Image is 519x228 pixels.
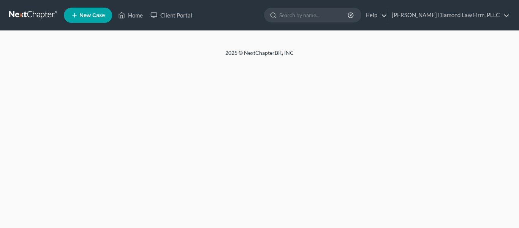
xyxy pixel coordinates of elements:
[362,8,387,22] a: Help
[388,8,510,22] a: [PERSON_NAME] Diamond Law Firm, PLLC
[279,8,349,22] input: Search by name...
[114,8,147,22] a: Home
[43,49,476,63] div: 2025 © NextChapterBK, INC
[147,8,196,22] a: Client Portal
[79,13,105,18] span: New Case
